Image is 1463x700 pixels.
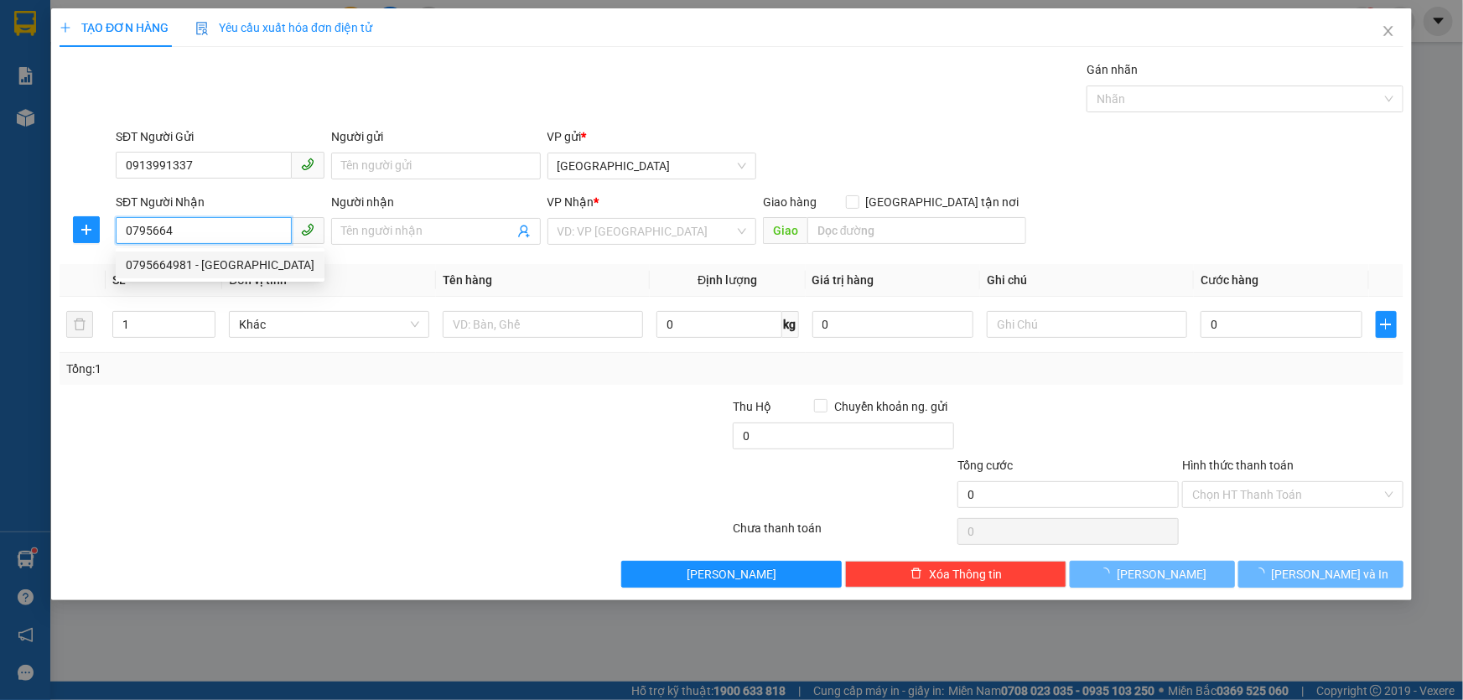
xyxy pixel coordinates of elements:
[547,195,594,209] span: VP Nhận
[547,127,756,146] div: VP gửi
[60,22,71,34] span: plus
[301,223,314,236] span: phone
[987,311,1187,338] input: Ghi Chú
[195,21,372,34] span: Yêu cầu xuất hóa đơn điện tử
[1382,24,1395,38] span: close
[66,360,565,378] div: Tổng: 1
[443,311,643,338] input: VD: Bàn, Ghế
[1238,561,1403,588] button: [PERSON_NAME] và In
[1201,273,1258,287] span: Cước hàng
[112,273,126,287] span: SL
[558,153,746,179] span: ĐẮK LẮK
[1182,459,1294,472] label: Hình thức thanh toán
[845,561,1066,588] button: deleteXóa Thông tin
[980,264,1194,297] th: Ghi chú
[1098,568,1117,579] span: loading
[812,273,874,287] span: Giá trị hàng
[1253,568,1272,579] span: loading
[807,217,1026,244] input: Dọc đường
[763,195,817,209] span: Giao hàng
[126,256,314,274] div: 0795664981 - [GEOGRAPHIC_DATA]
[733,400,771,413] span: Thu Hộ
[116,127,324,146] div: SĐT Người Gửi
[1117,565,1206,583] span: [PERSON_NAME]
[621,561,843,588] button: [PERSON_NAME]
[60,21,169,34] span: TẠO ĐƠN HÀNG
[929,565,1002,583] span: Xóa Thông tin
[116,251,324,278] div: 0795664981 - Minh Hảo
[301,158,314,171] span: phone
[517,225,531,238] span: user-add
[1087,63,1138,76] label: Gán nhãn
[195,22,209,35] img: icon
[1376,311,1397,338] button: plus
[73,216,100,243] button: plus
[827,397,954,416] span: Chuyển khoản ng. gửi
[66,311,93,338] button: delete
[763,217,807,244] span: Giao
[239,312,419,337] span: Khác
[1070,561,1235,588] button: [PERSON_NAME]
[910,568,922,581] span: delete
[732,519,957,548] div: Chưa thanh toán
[698,273,757,287] span: Định lượng
[859,193,1026,211] span: [GEOGRAPHIC_DATA] tận nơi
[1377,318,1396,331] span: plus
[687,565,776,583] span: [PERSON_NAME]
[331,193,540,211] div: Người nhận
[1272,565,1389,583] span: [PERSON_NAME] và In
[331,127,540,146] div: Người gửi
[116,193,324,211] div: SĐT Người Nhận
[1365,8,1412,55] button: Close
[782,311,799,338] span: kg
[812,311,974,338] input: 0
[957,459,1013,472] span: Tổng cước
[74,223,99,236] span: plus
[443,273,492,287] span: Tên hàng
